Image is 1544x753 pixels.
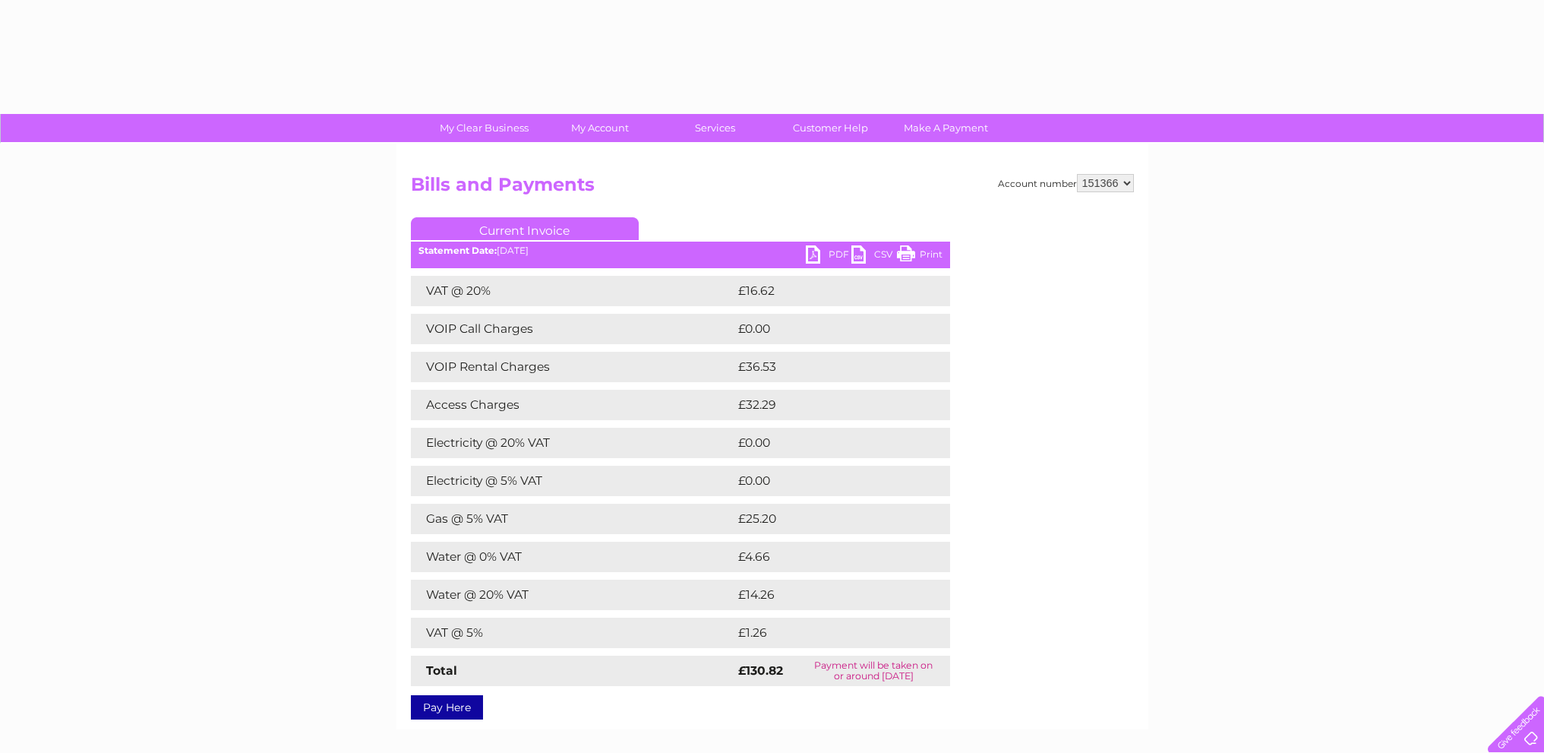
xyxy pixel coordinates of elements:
[851,245,897,267] a: CSV
[411,314,734,344] td: VOIP Call Charges
[768,114,893,142] a: Customer Help
[411,618,734,648] td: VAT @ 5%
[411,466,734,496] td: Electricity @ 5% VAT
[411,276,734,306] td: VAT @ 20%
[652,114,778,142] a: Services
[734,276,918,306] td: £16.62
[734,580,918,610] td: £14.26
[422,114,547,142] a: My Clear Business
[411,695,483,720] a: Pay Here
[734,504,919,534] td: £25.20
[734,618,913,648] td: £1.26
[411,352,734,382] td: VOIP Rental Charges
[734,352,919,382] td: £36.53
[897,245,943,267] a: Print
[418,245,497,256] b: Statement Date:
[411,428,734,458] td: Electricity @ 20% VAT
[883,114,1009,142] a: Make A Payment
[537,114,662,142] a: My Account
[734,390,919,420] td: £32.29
[806,245,851,267] a: PDF
[426,663,457,678] strong: Total
[734,466,915,496] td: £0.00
[411,542,734,572] td: Water @ 0% VAT
[411,174,1134,203] h2: Bills and Payments
[998,174,1134,192] div: Account number
[734,542,915,572] td: £4.66
[411,390,734,420] td: Access Charges
[734,428,915,458] td: £0.00
[738,663,783,678] strong: £130.82
[411,245,950,256] div: [DATE]
[734,314,915,344] td: £0.00
[797,656,950,686] td: Payment will be taken on or around [DATE]
[411,217,639,240] a: Current Invoice
[411,504,734,534] td: Gas @ 5% VAT
[411,580,734,610] td: Water @ 20% VAT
